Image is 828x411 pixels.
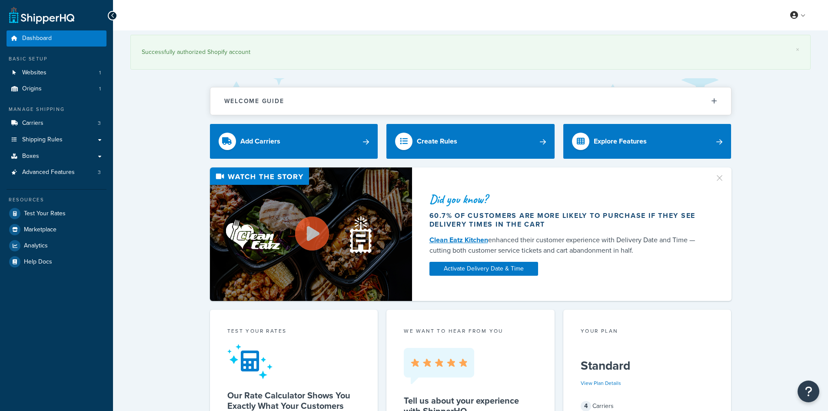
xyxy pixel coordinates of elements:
a: Dashboard [7,30,106,47]
h5: Standard [581,359,714,373]
span: Help Docs [24,258,52,266]
a: View Plan Details [581,379,621,387]
a: Origins1 [7,81,106,97]
div: Your Plan [581,327,714,337]
a: Advanced Features3 [7,164,106,180]
li: Websites [7,65,106,81]
div: enhanced their customer experience with Delivery Date and Time — cutting both customer service ti... [429,235,704,256]
span: 1 [99,85,101,93]
a: Shipping Rules [7,132,106,148]
span: Dashboard [22,35,52,42]
a: Analytics [7,238,106,254]
button: Welcome Guide [210,87,731,115]
div: Add Carriers [240,135,280,147]
a: Explore Features [563,124,732,159]
div: Manage Shipping [7,106,106,113]
a: Add Carriers [210,124,378,159]
a: Marketplace [7,222,106,237]
div: Test your rates [227,327,361,337]
a: Test Your Rates [7,206,106,221]
h2: Welcome Guide [224,98,284,104]
li: Advanced Features [7,164,106,180]
a: Websites1 [7,65,106,81]
div: Basic Setup [7,55,106,63]
span: 3 [98,120,101,127]
span: Shipping Rules [22,136,63,144]
a: Clean Eatz Kitchen [429,235,488,245]
a: Activate Delivery Date & Time [429,262,538,276]
a: Help Docs [7,254,106,270]
span: Origins [22,85,42,93]
button: Open Resource Center [798,381,819,402]
span: Marketplace [24,226,57,234]
div: Did you know? [429,193,704,205]
div: Create Rules [417,135,457,147]
a: × [796,46,799,53]
div: Explore Features [594,135,647,147]
span: Test Your Rates [24,210,66,217]
img: Video thumbnail [210,167,412,301]
span: Carriers [22,120,43,127]
span: Boxes [22,153,39,160]
li: Origins [7,81,106,97]
a: Carriers3 [7,115,106,131]
li: Carriers [7,115,106,131]
span: 3 [98,169,101,176]
div: 60.7% of customers are more likely to purchase if they see delivery times in the cart [429,211,704,229]
div: Successfully authorized Shopify account [142,46,799,58]
span: Analytics [24,242,48,250]
span: Advanced Features [22,169,75,176]
p: we want to hear from you [404,327,537,335]
a: Boxes [7,148,106,164]
div: Resources [7,196,106,204]
span: 1 [99,69,101,77]
a: Create Rules [386,124,555,159]
span: Websites [22,69,47,77]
